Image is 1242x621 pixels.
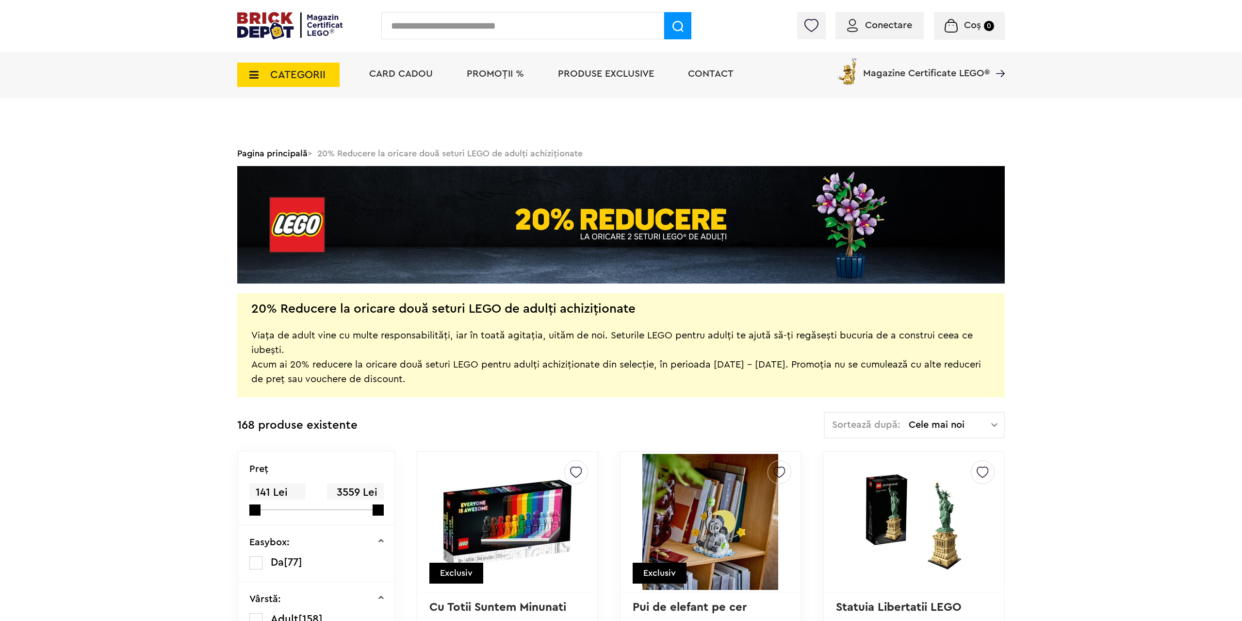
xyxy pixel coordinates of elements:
[633,602,747,613] a: Pui de elefant pe cer
[467,69,524,79] a: PROMOȚII %
[251,304,636,314] h2: 20% Reducere la oricare două seturi LEGO de adulți achiziționate
[990,56,1005,66] a: Magazine Certificate LEGO®
[270,69,326,80] span: CATEGORII
[964,20,981,30] span: Coș
[249,464,268,474] p: Preţ
[688,69,734,79] a: Contact
[237,166,1005,284] img: Landing page banner
[909,420,991,430] span: Cele mai noi
[429,602,566,613] a: Cu Totii Suntem Minunati
[984,21,994,31] small: 0
[327,483,383,502] span: 3559 Lei
[633,563,686,584] div: Exclusiv
[846,473,981,571] img: Statuia Libertatii LEGO
[249,537,290,547] p: Easybox:
[249,483,306,502] span: 141 Lei
[284,557,302,568] span: [77]
[251,314,991,386] div: Viața de adult vine cu multe responsabilități, iar în toată agitația, uităm de noi. Seturile LEGO...
[642,454,778,590] img: Pui de elefant pe cer
[249,594,281,604] p: Vârstă:
[440,473,575,571] img: Cu Totii Suntem Minunati
[863,56,990,78] span: Magazine Certificate LEGO®
[832,420,900,430] span: Sortează după:
[865,20,912,30] span: Conectare
[429,563,483,584] div: Exclusiv
[237,412,358,439] div: 168 produse existente
[369,69,433,79] a: Card Cadou
[237,141,1005,166] div: > 20% Reducere la oricare două seturi LEGO de adulți achiziționate
[836,602,962,613] a: Statuia Libertatii LEGO
[271,557,284,568] span: Da
[847,20,912,30] a: Conectare
[237,149,308,158] a: Pagina principală
[558,69,654,79] a: Produse exclusive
